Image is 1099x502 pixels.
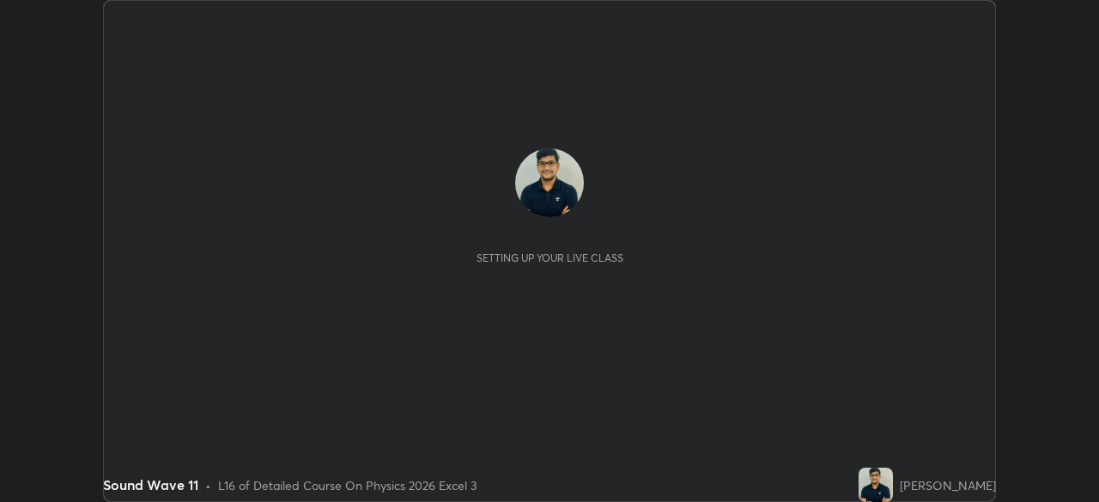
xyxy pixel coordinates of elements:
[205,476,211,494] div: •
[103,475,198,495] div: Sound Wave 11
[859,468,893,502] img: 4d1cdec29fc44fb582a57a96c8f13205.jpg
[477,251,623,264] div: Setting up your live class
[900,476,996,494] div: [PERSON_NAME]
[515,148,584,217] img: 4d1cdec29fc44fb582a57a96c8f13205.jpg
[218,476,477,494] div: L16 of Detailed Course On Physics 2026 Excel 3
